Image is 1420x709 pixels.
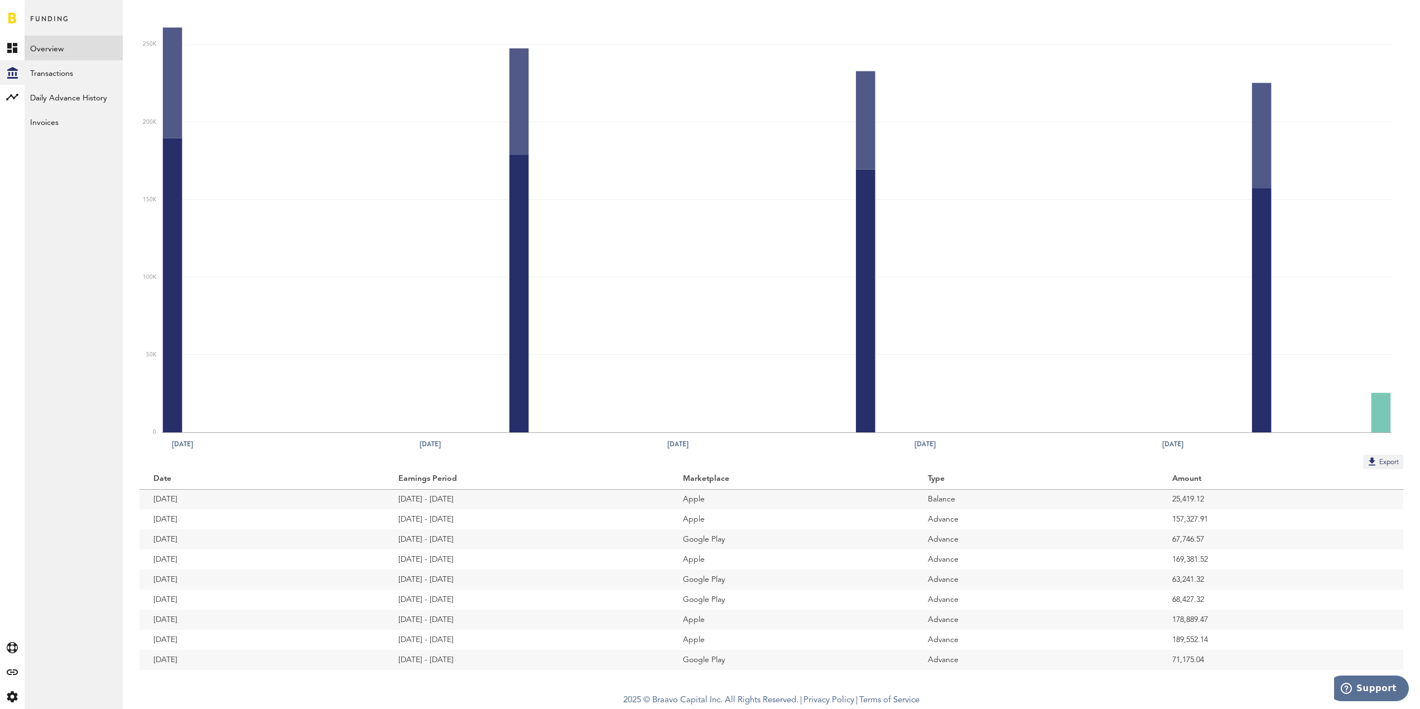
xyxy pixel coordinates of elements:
a: Invoices [25,109,123,134]
td: Apple [669,610,914,630]
iframe: Opens a widget where you can find more information [1334,676,1409,703]
td: Google Play [669,570,914,590]
td: 169,381.52 [1158,549,1403,570]
text: [DATE] [420,439,441,449]
td: [DATE] - [DATE] [384,650,669,670]
ng-transclude: Date [153,475,172,483]
td: Advance [914,650,1159,670]
td: Balance [914,489,1159,509]
text: 100K [143,274,157,280]
text: 0 [153,430,156,435]
td: Advance [914,529,1159,549]
text: [DATE] [1162,439,1183,449]
td: [DATE] [139,590,384,610]
button: Export [1363,455,1403,469]
a: Privacy Policy [803,696,854,705]
td: [DATE] - [DATE] [384,529,669,549]
text: [DATE] [172,439,193,449]
text: 150K [143,197,157,202]
text: [DATE] [667,439,689,449]
td: [DATE] [139,549,384,570]
td: [DATE] [139,509,384,529]
ng-transclude: Earnings Period [398,475,458,483]
td: [DATE] - [DATE] [384,590,669,610]
ng-transclude: Type [928,475,946,483]
td: 68,427.32 [1158,590,1403,610]
td: 157,327.91 [1158,509,1403,529]
td: [DATE] [139,489,384,509]
ng-transclude: Marketplace [683,475,730,483]
a: Overview [25,36,123,60]
text: 200K [143,119,157,125]
td: [DATE] - [DATE] [384,549,669,570]
td: [DATE] - [DATE] [384,570,669,590]
td: [DATE] [139,529,384,549]
td: Google Play [669,590,914,610]
td: Apple [669,549,914,570]
a: Terms of Service [859,696,920,705]
td: Apple [669,630,914,650]
td: [DATE] - [DATE] [384,630,669,650]
span: 2025 © Braavo Capital Inc. All Rights Reserved. [623,692,798,709]
td: [DATE] [139,630,384,650]
td: [DATE] - [DATE] [384,489,669,509]
img: Export [1366,456,1378,467]
td: Google Play [669,650,914,670]
td: 189,552.14 [1158,630,1403,650]
text: 250K [143,41,157,47]
td: Advance [914,630,1159,650]
td: [DATE] - [DATE] [384,509,669,529]
td: Advance [914,570,1159,590]
a: Daily Advance History [25,85,123,109]
text: 50K [146,352,157,358]
td: 67,746.57 [1158,529,1403,549]
td: Advance [914,610,1159,630]
td: 63,241.32 [1158,570,1403,590]
td: Advance [914,590,1159,610]
td: 71,175.04 [1158,650,1403,670]
td: Apple [669,489,914,509]
td: [DATE] [139,650,384,670]
td: Google Play [669,529,914,549]
td: [DATE] - [DATE] [384,610,669,630]
a: Transactions [25,60,123,85]
td: [DATE] [139,610,384,630]
td: Advance [914,509,1159,529]
td: 25,419.12 [1158,489,1403,509]
td: [DATE] [139,570,384,590]
text: [DATE] [914,439,936,449]
td: Advance [914,549,1159,570]
td: Apple [669,509,914,529]
ng-transclude: Amount [1172,475,1202,483]
span: Funding [30,12,69,36]
td: 178,889.47 [1158,610,1403,630]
